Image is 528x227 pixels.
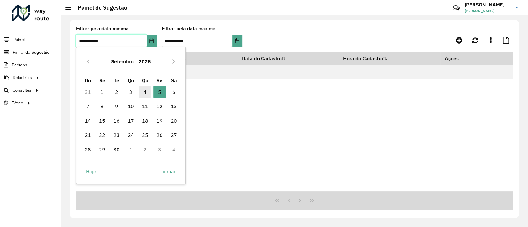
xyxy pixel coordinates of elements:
td: 22 [95,128,109,142]
td: 10 [124,99,138,113]
span: 2 [110,86,123,98]
span: Painel de Sugestão [13,49,49,56]
span: 13 [168,100,180,112]
td: 3 [152,142,167,156]
td: 26 [152,128,167,142]
a: Contato Rápido [450,1,463,15]
span: 5 [153,86,166,98]
label: Filtrar pela data mínima [76,25,129,32]
span: Consultas [12,87,31,94]
span: 11 [139,100,151,112]
td: 16 [109,114,123,128]
div: Choose Date [76,47,186,184]
span: 12 [153,100,166,112]
span: Hoje [86,168,96,175]
span: 28 [82,143,94,156]
th: Ações [440,52,478,65]
span: 10 [125,100,137,112]
th: Data de Vigência [140,52,238,65]
span: 23 [110,129,123,141]
td: 3 [124,85,138,99]
span: 27 [168,129,180,141]
button: Choose Date [232,35,243,47]
span: 6 [168,86,180,98]
span: 29 [96,143,108,156]
span: Qu [128,77,134,83]
span: [PERSON_NAME] [465,8,511,14]
h3: [PERSON_NAME] [465,2,511,8]
span: 25 [139,129,151,141]
td: 15 [95,114,109,128]
td: 9 [109,99,123,113]
span: Te [114,77,119,83]
label: Filtrar pela data máxima [162,25,216,32]
td: 19 [152,114,167,128]
span: Se [157,77,162,83]
td: 12 [152,99,167,113]
span: Qu [142,77,148,83]
td: 11 [138,99,152,113]
td: 25 [138,128,152,142]
span: Limpar [160,168,176,175]
span: 15 [96,115,108,127]
td: Nenhum registro encontrado [76,65,513,79]
td: 30 [109,142,123,156]
span: Se [99,77,105,83]
td: 7 [81,99,95,113]
td: 28 [81,142,95,156]
td: 18 [138,114,152,128]
span: 9 [110,100,123,112]
td: 13 [167,99,181,113]
td: 4 [167,142,181,156]
th: Hora do Cadastro [339,52,440,65]
td: 21 [81,128,95,142]
span: 30 [110,143,123,156]
td: 6 [167,85,181,99]
h2: Painel de Sugestão [71,4,127,11]
span: 8 [96,100,108,112]
td: 31 [81,85,95,99]
td: 2 [138,142,152,156]
span: 22 [96,129,108,141]
span: 3 [125,86,137,98]
button: Choose Date [147,35,157,47]
span: 17 [125,115,137,127]
span: 14 [82,115,94,127]
span: 7 [82,100,94,112]
button: Limpar [155,165,181,178]
td: 17 [124,114,138,128]
td: 23 [109,128,123,142]
span: Pedidos [12,62,27,68]
span: 16 [110,115,123,127]
td: 2 [109,85,123,99]
td: 5 [152,85,167,99]
button: Next Month [169,57,178,66]
td: 14 [81,114,95,128]
button: Choose Year [136,54,153,69]
td: 4 [138,85,152,99]
td: 1 [124,142,138,156]
span: Do [85,77,91,83]
span: Painel [13,36,25,43]
span: 19 [153,115,166,127]
td: 24 [124,128,138,142]
span: 18 [139,115,151,127]
span: 4 [139,86,151,98]
td: 8 [95,99,109,113]
td: 20 [167,114,181,128]
th: Data do Cadastro [238,52,339,65]
td: 1 [95,85,109,99]
td: 29 [95,142,109,156]
button: Previous Month [83,57,93,66]
span: 21 [82,129,94,141]
span: 1 [96,86,108,98]
span: 24 [125,129,137,141]
span: 26 [153,129,166,141]
span: 20 [168,115,180,127]
span: Relatórios [13,74,32,81]
td: 27 [167,128,181,142]
button: Choose Month [109,54,136,69]
span: Tático [12,100,23,106]
span: Sa [171,77,177,83]
button: Hoje [81,165,101,178]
